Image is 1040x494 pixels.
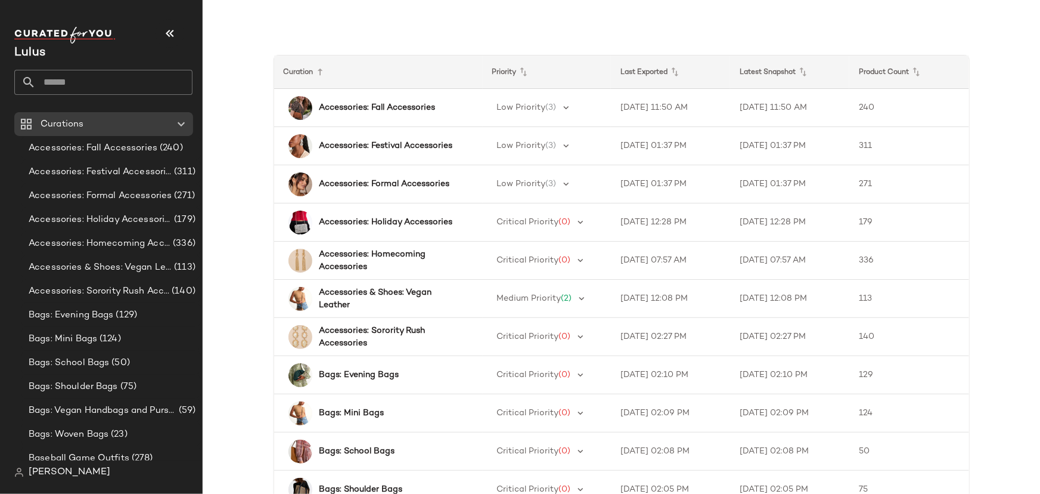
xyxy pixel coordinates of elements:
span: Bags: School Bags [29,356,109,370]
span: Bags: Mini Bags [29,332,97,346]
td: 179 [849,203,968,242]
td: [DATE] 02:08 PM [611,433,730,471]
span: (278) [129,452,153,465]
b: Accessories: Formal Accessories [319,178,450,190]
span: Accessories: Sorority Rush Accessories [29,285,169,298]
img: 2682691_03_OM_2025-09-24.jpg [288,287,312,311]
td: 140 [849,318,968,356]
td: 336 [849,242,968,280]
td: [DATE] 01:37 PM [611,165,730,203]
span: (336) [170,237,195,251]
b: Accessories & Shoes: Vegan Leather [319,286,461,311]
span: (59) [176,404,195,418]
span: Critical Priority [497,447,559,456]
th: Curation [274,55,483,89]
th: Product Count [849,55,968,89]
span: Accessories: Formal Accessories [29,189,172,203]
td: [DATE] 12:08 PM [611,280,730,318]
td: [DATE] 12:28 PM [730,203,849,242]
span: (140) [169,285,195,298]
span: (23) [108,428,128,441]
td: [DATE] 02:08 PM [730,433,849,471]
span: Bags: Evening Bags [29,308,114,322]
img: cfy_white_logo.C9jOOHJF.svg [14,27,116,44]
span: Critical Priority [497,256,559,265]
td: 124 [849,394,968,433]
span: (124) [97,332,121,346]
span: Critical Priority [497,370,559,379]
span: Accessories: Holiday Accessories [29,213,172,227]
td: [DATE] 07:57 AM [730,242,849,280]
img: 2749531_01_OM_2025-09-25.jpg [288,211,312,234]
span: (0) [559,218,571,227]
span: (271) [172,189,195,203]
b: Accessories: Homecoming Accessories [319,248,461,273]
span: (129) [114,308,138,322]
b: Bags: Evening Bags [319,369,399,381]
td: [DATE] 12:08 PM [730,280,849,318]
span: (50) [109,356,130,370]
td: [DATE] 12:28 PM [611,203,730,242]
td: [DATE] 02:09 PM [611,394,730,433]
span: (3) [546,103,557,112]
span: Baseball Game Outfits [29,452,129,465]
td: [DATE] 02:09 PM [730,394,849,433]
span: (240) [157,141,183,155]
img: 2682691_03_OM_2025-09-24.jpg [288,402,312,425]
img: 2735831_03_OM_2025-07-21.jpg [288,172,312,196]
td: [DATE] 11:50 AM [730,89,849,127]
span: (3) [546,141,557,150]
span: Low Priority [497,141,546,150]
td: [DATE] 01:37 PM [730,127,849,165]
b: Accessories: Sorority Rush Accessories [319,325,461,350]
td: 271 [849,165,968,203]
b: Bags: Mini Bags [319,407,384,419]
span: (75) [118,380,137,394]
img: 2738971_02_topdown_2025-09-23.jpg [288,249,312,273]
span: Accessories: Fall Accessories [29,141,157,155]
span: Low Priority [497,103,546,112]
td: [DATE] 02:10 PM [730,356,849,394]
td: 240 [849,89,968,127]
span: (0) [559,370,571,379]
span: Critical Priority [497,485,559,494]
span: Accessories: Homecoming Accessories [29,237,170,251]
span: (0) [559,332,571,341]
span: Low Priority [497,180,546,189]
th: Latest Snapshot [730,55,849,89]
span: Bags: Woven Bags [29,428,108,441]
th: Priority [483,55,611,89]
b: Accessories: Holiday Accessories [319,216,453,229]
img: 2698431_01_OM_2025-08-26.jpg [288,363,312,387]
td: 129 [849,356,968,394]
span: Curations [41,118,83,131]
span: Critical Priority [497,409,559,418]
b: Bags: School Bags [319,445,395,458]
span: (0) [559,256,571,265]
span: Accessories & Shoes: Vegan Leather [29,261,172,274]
span: [PERSON_NAME] [29,465,110,480]
span: Critical Priority [497,218,559,227]
td: [DATE] 01:37 PM [730,165,849,203]
span: Medium Priority [497,294,561,303]
span: (311) [172,165,195,179]
span: (3) [546,180,557,189]
td: 113 [849,280,968,318]
td: [DATE] 01:37 PM [611,127,730,165]
span: Bags: Vegan Handbags and Purses [29,404,176,418]
span: (0) [559,485,571,494]
th: Last Exported [611,55,730,89]
span: Current Company Name [14,47,45,59]
b: Accessories: Fall Accessories [319,101,436,114]
span: Accessories: Festival Accessories [29,165,172,179]
span: (179) [172,213,195,227]
td: 311 [849,127,968,165]
span: (2) [561,294,572,303]
td: [DATE] 11:50 AM [611,89,730,127]
img: 2698451_01_OM_2025-08-06.jpg [288,440,312,464]
img: 2720031_01_OM_2025-08-05.jpg [288,134,312,158]
span: Critical Priority [497,332,559,341]
span: Bags: Shoulder Bags [29,380,118,394]
td: [DATE] 02:27 PM [611,318,730,356]
span: (0) [559,409,571,418]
